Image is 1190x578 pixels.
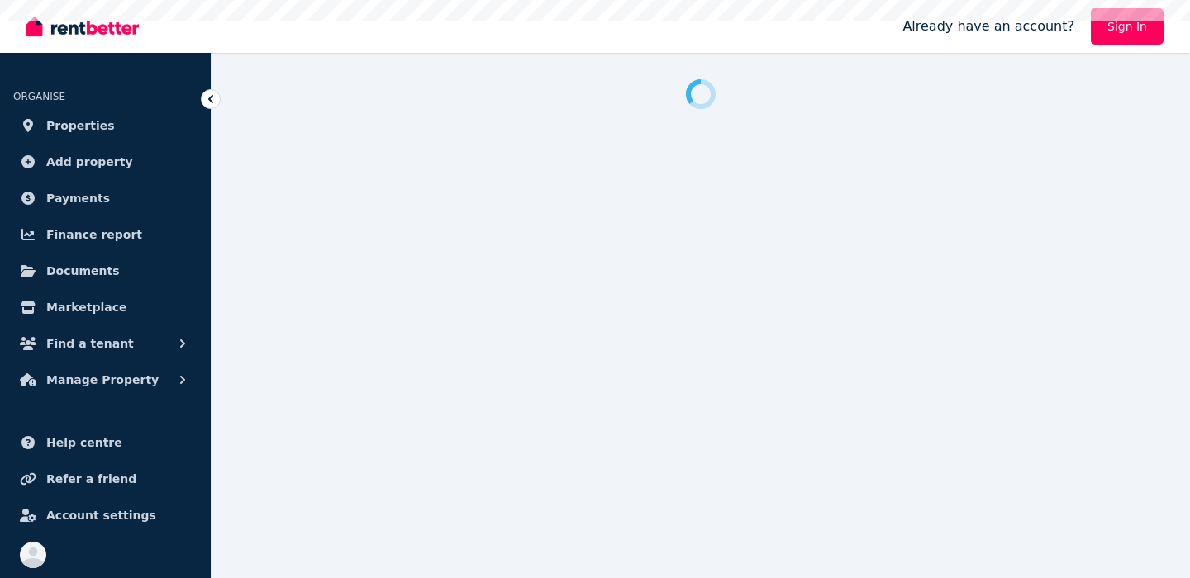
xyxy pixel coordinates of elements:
img: RentBetter [26,14,139,39]
a: Marketplace [13,291,198,324]
a: Finance report [13,218,198,251]
span: Find a tenant [46,334,134,353]
a: Help centre [13,426,198,459]
a: Account settings [13,499,198,532]
a: Documents [13,254,198,287]
a: Refer a friend [13,462,198,495]
a: Add property [13,145,198,178]
span: Documents [46,261,120,281]
span: ORGANISE [13,91,65,102]
span: Manage Property [46,370,159,390]
span: Already have an account? [902,17,1074,36]
span: Add property [46,152,133,172]
button: Find a tenant [13,327,198,360]
a: Payments [13,182,198,215]
span: Properties [46,116,115,135]
span: Account settings [46,505,156,525]
span: Refer a friend [46,469,136,489]
span: Payments [46,188,110,208]
a: Sign In [1091,8,1164,45]
span: Marketplace [46,297,126,317]
span: Help centre [46,433,122,452]
a: Properties [13,109,198,142]
span: Finance report [46,225,142,244]
button: Manage Property [13,363,198,396]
